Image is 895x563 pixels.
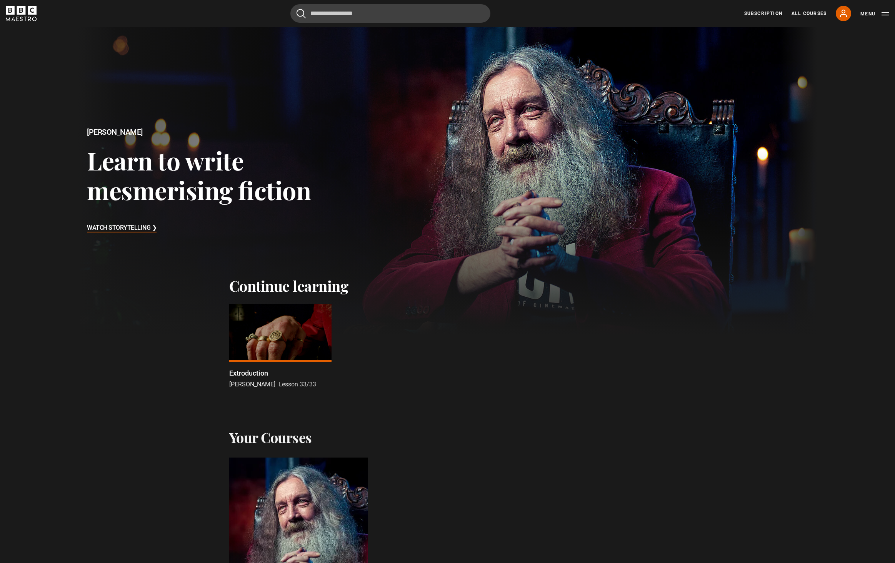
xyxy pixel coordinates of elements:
p: Extroduction [229,368,268,378]
button: Toggle navigation [860,10,889,18]
a: All Courses [792,10,827,17]
a: Extroduction [PERSON_NAME] Lesson 33/33 [229,304,332,389]
h3: Watch Storytelling ❯ [87,222,157,234]
a: Subscription [744,10,782,17]
span: [PERSON_NAME] [229,381,275,388]
svg: BBC Maestro [6,6,37,21]
h2: Your Courses [229,429,312,445]
h2: [PERSON_NAME] [87,128,374,137]
h3: Learn to write mesmerising fiction [87,145,374,205]
a: [PERSON_NAME] Learn to write mesmerising fiction Watch Storytelling ❯ [78,27,817,335]
input: Search [290,4,490,23]
span: Lesson 33/33 [278,381,316,388]
button: Submit the search query [297,9,306,18]
h2: Continue learning [229,277,666,295]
